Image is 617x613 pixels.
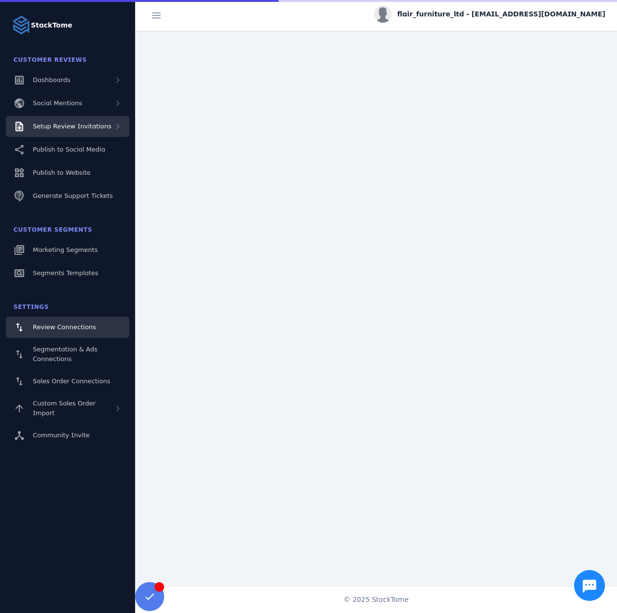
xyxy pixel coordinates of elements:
span: Community Invite [33,432,90,439]
a: Sales Order Connections [6,371,129,392]
span: Review Connections [33,323,96,331]
img: Logo image [12,15,31,35]
a: Community Invite [6,425,129,446]
a: Generate Support Tickets [6,185,129,207]
img: profile.jpg [374,5,392,23]
span: Customer Reviews [14,56,87,63]
span: Publish to Website [33,169,90,176]
button: flair_furniture_ltd - [EMAIL_ADDRESS][DOMAIN_NAME] [374,5,605,23]
span: © 2025 StackTome [344,595,409,605]
span: Publish to Social Media [33,146,105,153]
span: Segments Templates [33,269,98,277]
span: Custom Sales Order Import [33,400,96,417]
span: Sales Order Connections [33,377,110,385]
strong: StackTome [31,20,72,30]
a: Segments Templates [6,263,129,284]
a: Publish to Website [6,162,129,183]
a: Marketing Segments [6,239,129,261]
a: Review Connections [6,317,129,338]
span: Dashboards [33,76,70,84]
a: Segmentation & Ads Connections [6,340,129,369]
span: flair_furniture_ltd - [EMAIL_ADDRESS][DOMAIN_NAME] [397,9,605,19]
span: Setup Review Invitations [33,123,112,130]
a: Publish to Social Media [6,139,129,160]
span: Customer Segments [14,226,92,233]
span: Segmentation & Ads Connections [33,346,98,362]
span: Generate Support Tickets [33,192,113,199]
span: Settings [14,304,49,310]
span: Marketing Segments [33,246,98,253]
span: Social Mentions [33,99,82,107]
